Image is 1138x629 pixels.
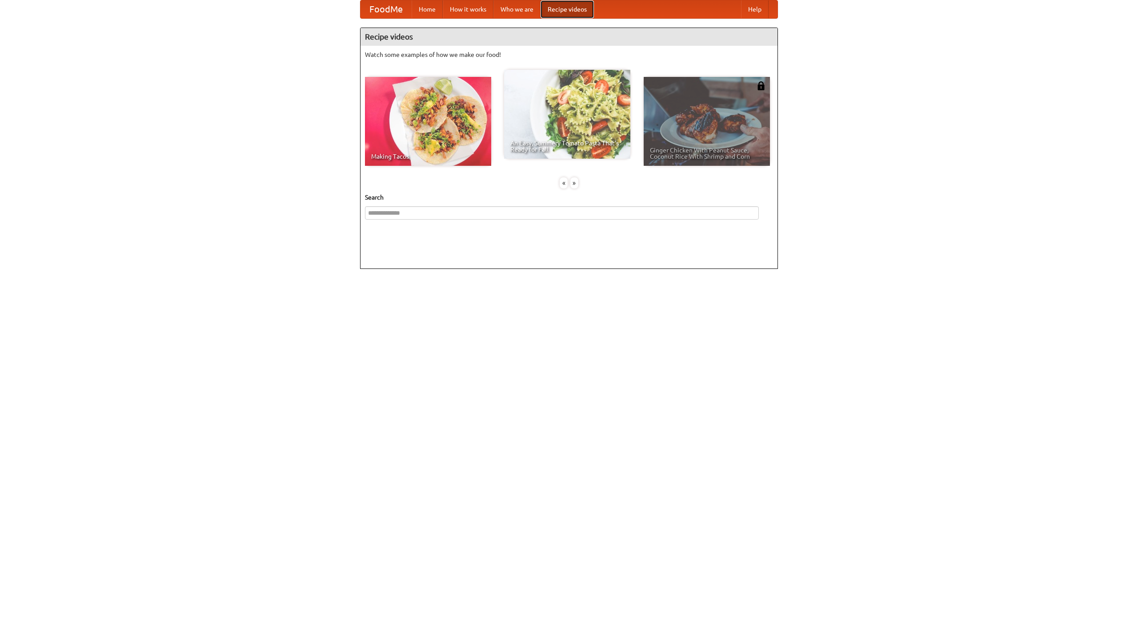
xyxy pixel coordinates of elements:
img: 483408.png [757,81,765,90]
a: Who we are [493,0,541,18]
div: « [560,177,568,188]
h5: Search [365,193,773,202]
a: Recipe videos [541,0,594,18]
h4: Recipe videos [361,28,777,46]
p: Watch some examples of how we make our food! [365,50,773,59]
span: An Easy, Summery Tomato Pasta That's Ready for Fall [510,140,624,152]
a: FoodMe [361,0,412,18]
span: Making Tacos [371,153,485,160]
a: An Easy, Summery Tomato Pasta That's Ready for Fall [504,70,630,159]
a: Home [412,0,443,18]
a: How it works [443,0,493,18]
a: Making Tacos [365,77,491,166]
div: » [570,177,578,188]
a: Help [741,0,769,18]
